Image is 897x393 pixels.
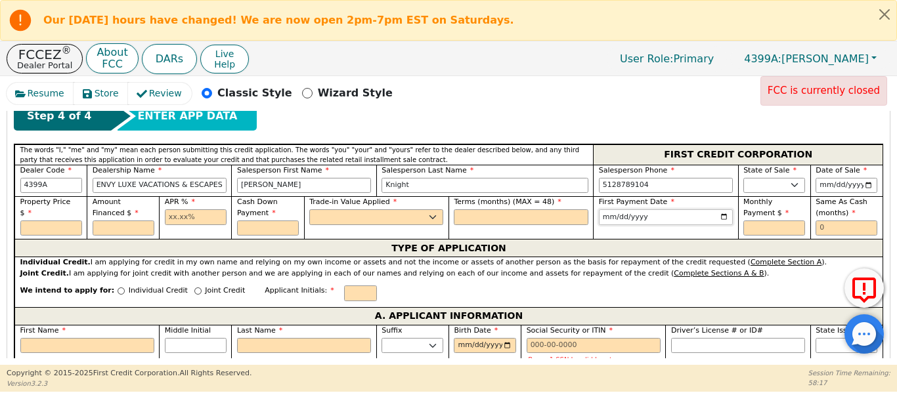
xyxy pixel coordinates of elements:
[674,269,764,278] u: Complete Sections A & B
[43,14,514,26] b: Our [DATE] hours have changed! We are now open 2pm-7pm EST on Saturdays.
[27,108,91,124] span: Step 4 of 4
[20,197,71,217] span: Property Price $
[7,368,252,379] p: Copyright © 2015- 2025 First Credit Corporation.
[237,326,282,335] span: Last Name
[20,258,91,266] strong: Individual Credit.
[20,285,115,307] span: We intend to apply for:
[137,108,237,124] span: ENTER APP DATA
[816,166,867,175] span: Date of Sale
[20,326,66,335] span: First Name
[62,45,72,56] sup: ®
[607,46,727,72] p: Primary
[454,197,554,206] span: Terms (months) (MAX = 48)
[86,43,138,74] button: AboutFCC
[237,197,278,217] span: Cash Down Payment
[751,258,821,266] u: Complete Section A
[454,326,498,335] span: Birth Date
[527,326,613,335] span: Social Security or ITIN
[309,197,397,206] span: Trade-in Value Applied
[265,286,334,295] span: Applicant Initials:
[816,220,877,236] input: 0
[7,44,83,73] button: FCCEZ®Dealer Portal
[382,166,473,175] span: Salesperson Last Name
[20,269,69,278] strong: Joint Credit.
[808,378,890,388] p: 58:17
[599,197,674,206] span: First Payment Date
[165,209,227,225] input: xx.xx%
[873,1,896,28] button: Close alert
[816,178,877,194] input: YYYY-MM-DD
[128,83,192,104] button: Review
[808,368,890,378] p: Session Time Remaining:
[17,61,72,70] p: Dealer Portal
[599,209,733,225] input: YYYY-MM-DD
[844,268,884,308] button: Report Error to FCC
[93,197,139,217] span: Amount Financed $
[179,369,252,377] span: All Rights Reserved.
[599,178,733,194] input: 303-867-5309 x104
[20,257,878,268] div: I am applying for credit in my own name and relying on my own income or assets and not the income...
[744,52,781,65] span: 4399A:
[527,338,661,354] input: 000-00-0000
[607,46,727,72] a: User Role:Primary
[95,87,119,100] span: Store
[7,379,252,388] p: Version 3.2.3
[237,166,329,175] span: Salesperson First Name
[28,87,64,100] span: Resume
[129,285,188,297] p: Individual Credit
[391,239,506,257] span: TYPE OF APPLICATION
[20,268,878,279] div: I am applying for joint credit with another person and we are applying in each of our names and r...
[768,85,880,96] span: FCC is currently closed
[200,45,249,73] button: LiveHelp
[14,144,593,165] div: The words "I," "me" and "my" mean each person submitting this credit application. The words "you"...
[816,197,867,217] span: Same As Cash (months)
[74,83,129,104] button: Store
[528,356,659,363] p: Buyer 1 SSN Invalid Input
[165,326,211,335] span: Middle Initial
[375,308,523,325] span: A. APPLICANT INFORMATION
[743,197,789,217] span: Monthly Payment $
[217,85,292,101] p: Classic Style
[214,59,235,70] span: Help
[382,326,402,335] span: Suffix
[318,85,393,101] p: Wizard Style
[93,166,162,175] span: Dealership Name
[730,49,890,69] button: 4399A:[PERSON_NAME]
[744,52,869,65] span: [PERSON_NAME]
[17,48,72,61] p: FCCEZ
[149,87,182,100] span: Review
[671,326,763,335] span: Driver’s License # or ID#
[816,326,860,335] span: State Issued
[97,47,127,58] p: About
[454,338,515,354] input: YYYY-MM-DD
[214,49,235,59] span: Live
[664,146,812,163] span: FIRST CREDIT CORPORATION
[142,44,197,74] button: DARs
[20,166,72,175] span: Dealer Code
[97,59,127,70] p: FCC
[165,197,195,206] span: APR %
[205,285,245,297] p: Joint Credit
[743,166,797,175] span: State of Sale
[620,52,673,65] span: User Role :
[599,166,674,175] span: Salesperson Phone
[7,83,74,104] button: Resume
